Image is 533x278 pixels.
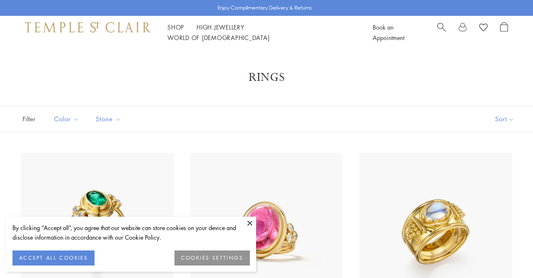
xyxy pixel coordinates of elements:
a: Book an Appointment [373,23,404,42]
span: Color [50,114,85,124]
span: Stone [92,114,127,124]
p: Enjoy Complimentary Delivery & Returns [217,4,312,12]
a: World of [DEMOGRAPHIC_DATA]World of [DEMOGRAPHIC_DATA] [167,33,269,42]
button: Color [48,110,85,128]
button: Show sort by [476,106,533,132]
a: View Wishlist [479,22,488,35]
div: By clicking “Accept all”, you agree that our website can store cookies on your device and disclos... [12,223,250,242]
a: High JewelleryHigh Jewellery [197,23,244,31]
a: Open Shopping Bag [500,22,508,43]
h1: Rings [33,70,500,85]
nav: Main navigation [167,22,354,43]
button: Stone [90,110,127,128]
img: Temple St. Clair [25,22,151,32]
button: ACCEPT ALL COOKIES [12,250,95,265]
button: COOKIES SETTINGS [174,250,250,265]
a: ShopShop [167,23,184,31]
a: Search [437,22,446,43]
